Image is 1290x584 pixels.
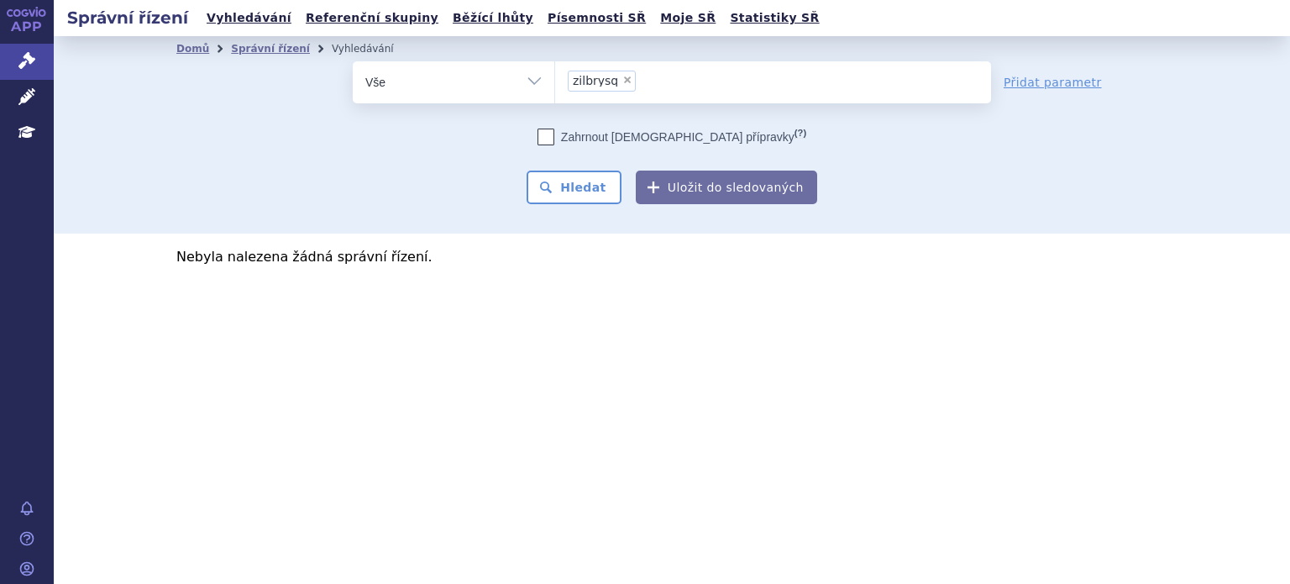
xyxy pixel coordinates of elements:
[231,43,310,55] a: Správní řízení
[622,75,632,85] span: ×
[725,7,824,29] a: Statistiky SŘ
[202,7,296,29] a: Vyhledávání
[543,7,651,29] a: Písemnosti SŘ
[641,70,650,91] input: zilbrysq
[537,129,806,145] label: Zahrnout [DEMOGRAPHIC_DATA] přípravky
[1004,74,1102,91] a: Přidat parametr
[176,250,1167,264] p: Nebyla nalezena žádná správní řízení.
[176,43,209,55] a: Domů
[794,128,806,139] abbr: (?)
[332,36,416,61] li: Vyhledávání
[301,7,443,29] a: Referenční skupiny
[54,6,202,29] h2: Správní řízení
[636,171,817,204] button: Uložit do sledovaných
[573,75,618,87] span: zilbrysq
[527,171,621,204] button: Hledat
[655,7,721,29] a: Moje SŘ
[448,7,538,29] a: Běžící lhůty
